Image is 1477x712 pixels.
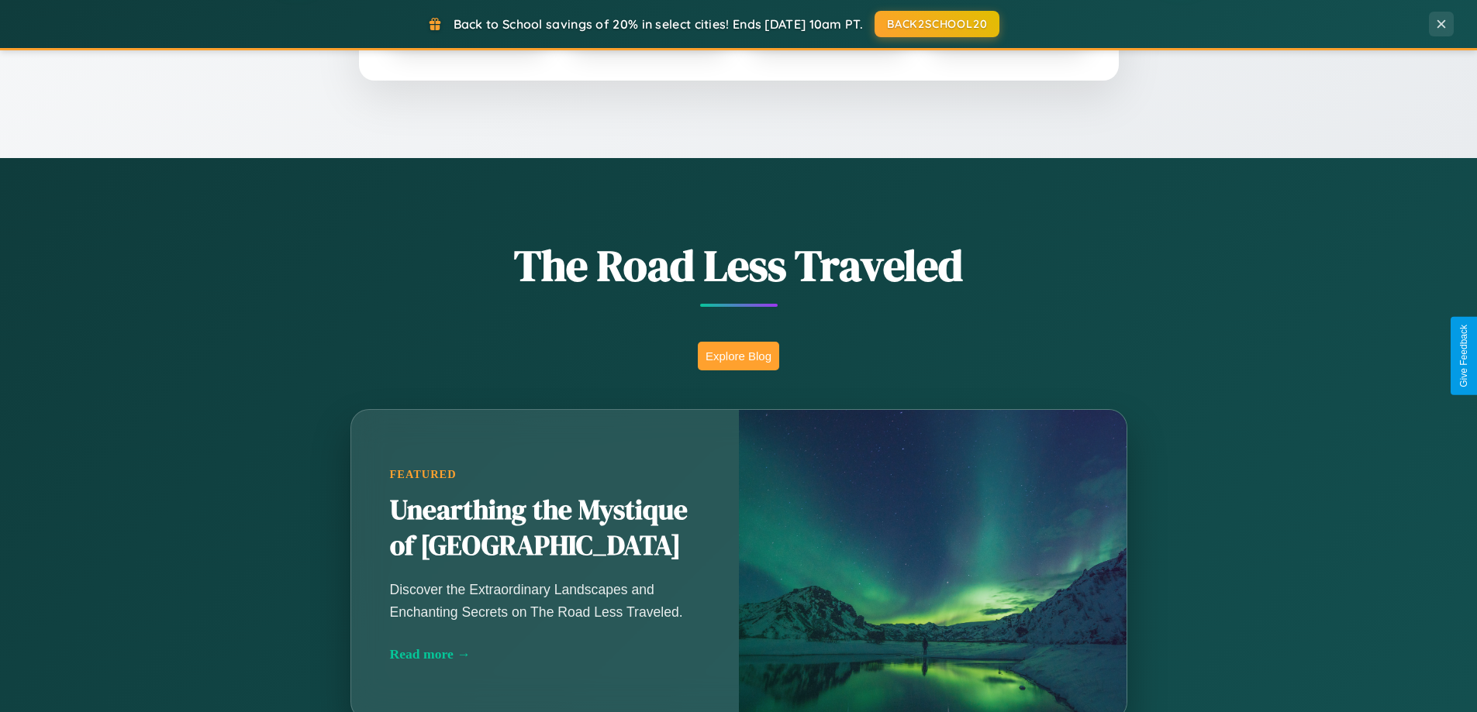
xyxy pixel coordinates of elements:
[454,16,863,32] span: Back to School savings of 20% in select cities! Ends [DATE] 10am PT.
[698,342,779,370] button: Explore Blog
[390,468,700,481] div: Featured
[875,11,999,37] button: BACK2SCHOOL20
[1458,325,1469,387] div: Give Feedback
[390,493,700,564] h2: Unearthing the Mystique of [GEOGRAPHIC_DATA]
[390,579,700,622] p: Discover the Extraordinary Landscapes and Enchanting Secrets on The Road Less Traveled.
[274,236,1204,295] h1: The Road Less Traveled
[390,646,700,662] div: Read more →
